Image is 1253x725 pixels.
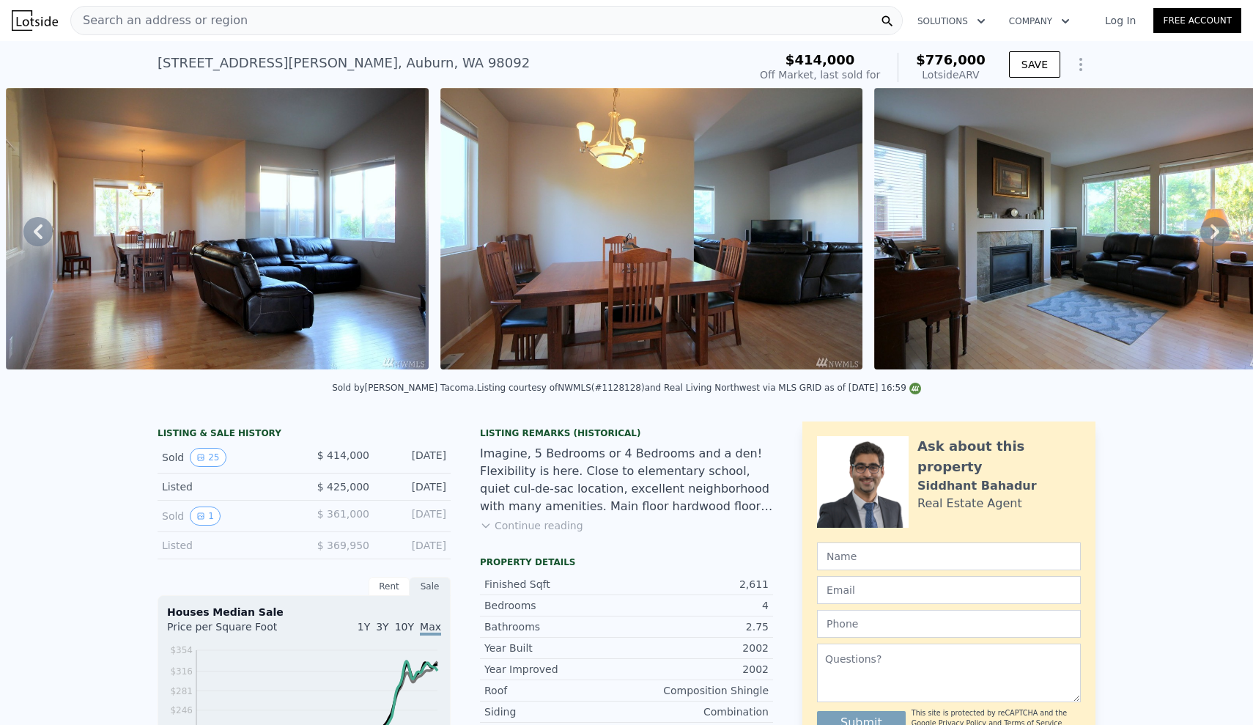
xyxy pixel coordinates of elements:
[1087,13,1153,28] a: Log In
[410,577,451,596] div: Sale
[817,576,1081,604] input: Email
[190,448,226,467] button: View historical data
[162,538,292,553] div: Listed
[162,507,292,526] div: Sold
[167,619,304,643] div: Price per Square Foot
[158,53,530,73] div: [STREET_ADDRESS][PERSON_NAME] , Auburn , WA 98092
[477,383,921,393] div: Listing courtesy of NWMLS (#1128128) and Real Living Northwest via MLS GRID as of [DATE] 16:59
[1153,8,1241,33] a: Free Account
[170,666,193,677] tspan: $316
[484,683,626,698] div: Roof
[484,577,626,592] div: Finished Sqft
[369,577,410,596] div: Rent
[817,610,1081,638] input: Phone
[626,577,769,592] div: 2,611
[381,538,446,553] div: [DATE]
[158,427,451,442] div: LISTING & SALE HISTORY
[917,477,1037,495] div: Siddhant Bahadur
[817,542,1081,570] input: Name
[317,481,369,493] span: $ 425,000
[480,445,773,515] div: Imagine, 5 Bedrooms or 4 Bedrooms and a den! Flexibility is here. Close to elementary school, qui...
[917,495,1022,512] div: Real Estate Agent
[1066,50,1095,79] button: Show Options
[484,619,626,634] div: Bathrooms
[909,383,921,394] img: NWMLS Logo
[626,662,769,677] div: 2002
[170,645,193,655] tspan: $354
[484,641,626,655] div: Year Built
[626,641,769,655] div: 2002
[484,704,626,719] div: Siding
[381,448,446,467] div: [DATE]
[358,621,370,633] span: 1Y
[317,540,369,551] span: $ 369,950
[162,448,292,467] div: Sold
[332,383,476,393] div: Sold by [PERSON_NAME] Tacoma .
[626,704,769,719] div: Combination
[317,449,369,461] span: $ 414,000
[376,621,388,633] span: 3Y
[440,88,862,369] img: Sale: 125632432 Parcel: 100674824
[162,479,292,494] div: Listed
[167,605,441,619] div: Houses Median Sale
[381,479,446,494] div: [DATE]
[626,619,769,634] div: 2.75
[916,52,986,67] span: $776,000
[480,518,583,533] button: Continue reading
[170,686,193,696] tspan: $281
[917,436,1081,477] div: Ask about this property
[381,507,446,526] div: [DATE]
[420,621,441,636] span: Max
[71,12,248,29] span: Search an address or region
[786,52,855,67] span: $414,000
[997,8,1082,34] button: Company
[480,556,773,568] div: Property details
[484,662,626,677] div: Year Improved
[626,683,769,698] div: Composition Shingle
[317,508,369,520] span: $ 361,000
[626,598,769,613] div: 4
[12,10,58,31] img: Lotside
[6,88,428,369] img: Sale: 125632432 Parcel: 100674824
[484,598,626,613] div: Bedrooms
[760,67,880,82] div: Off Market, last sold for
[1009,51,1060,78] button: SAVE
[916,67,986,82] div: Lotside ARV
[480,427,773,439] div: Listing Remarks (Historical)
[190,507,221,526] button: View historical data
[906,8,997,34] button: Solutions
[170,705,193,715] tspan: $246
[395,621,414,633] span: 10Y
